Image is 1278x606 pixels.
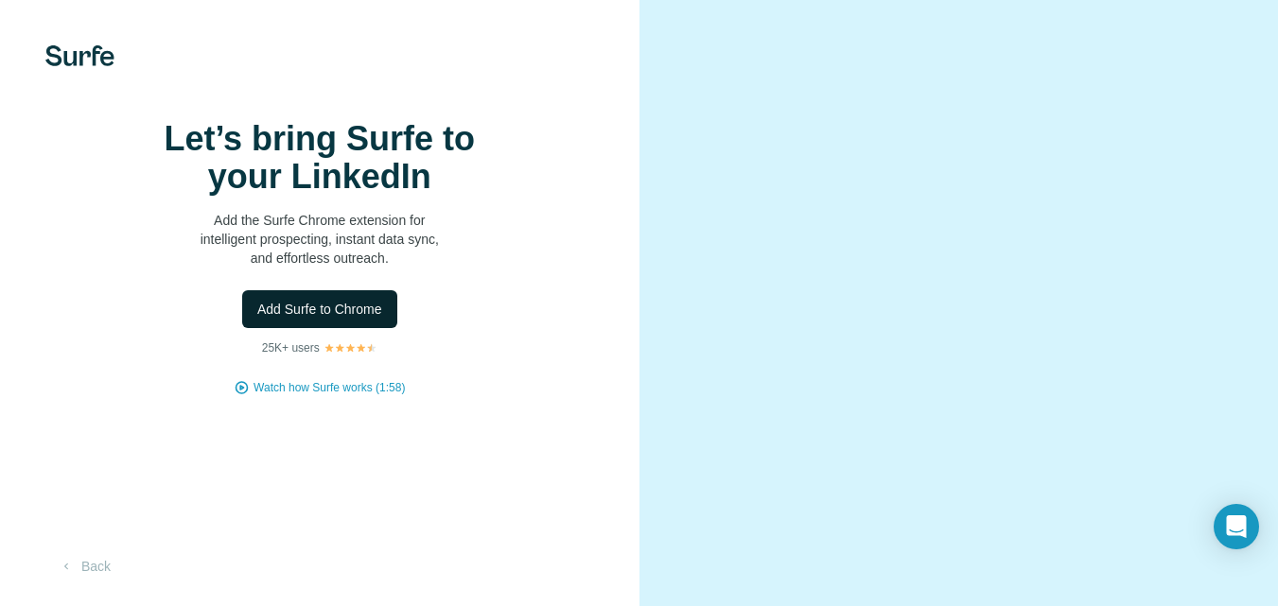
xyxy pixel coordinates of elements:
button: Add Surfe to Chrome [242,290,397,328]
img: Surfe's logo [45,45,114,66]
div: Open Intercom Messenger [1214,504,1259,549]
p: 25K+ users [262,339,320,356]
img: Rating Stars [324,342,377,354]
p: Add the Surfe Chrome extension for intelligent prospecting, instant data sync, and effortless out... [131,211,509,268]
span: Add Surfe to Chrome [257,300,382,319]
button: Back [45,549,124,583]
h1: Let’s bring Surfe to your LinkedIn [131,120,509,196]
button: Watch how Surfe works (1:58) [254,379,405,396]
